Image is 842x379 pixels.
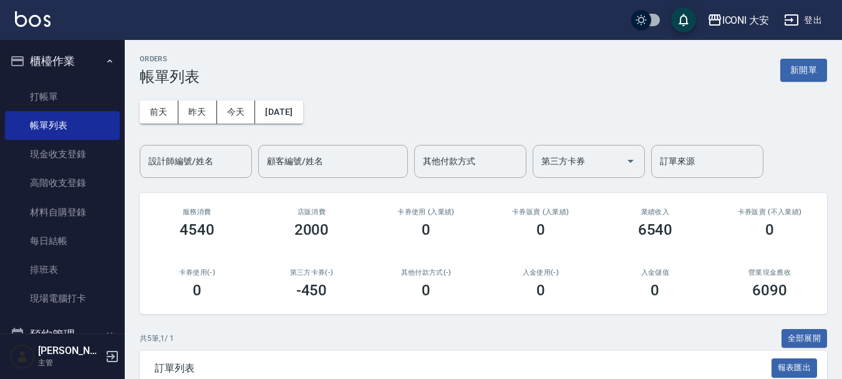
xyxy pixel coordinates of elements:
button: 前天 [140,101,178,124]
h3: 4540 [180,221,215,239]
h3: 0 [193,282,201,299]
button: 預約管理 [5,318,120,351]
a: 高階收支登錄 [5,169,120,197]
button: 新開單 [780,59,827,82]
h2: 店販消費 [269,208,354,216]
h3: 6540 [638,221,673,239]
a: 帳單列表 [5,111,120,140]
h3: 0 [765,221,774,239]
button: 今天 [217,101,256,124]
button: 登出 [779,9,827,32]
h2: 卡券販賣 (入業績) [498,208,583,216]
h3: 0 [536,221,545,239]
h2: 第三方卡券(-) [269,268,354,277]
button: save [671,7,696,32]
a: 打帳單 [5,82,120,111]
h2: 入金使用(-) [498,268,583,277]
a: 材料自購登錄 [5,198,120,227]
h2: 卡券使用 (入業績) [384,208,468,216]
h3: 0 [536,282,545,299]
h3: 帳單列表 [140,68,200,86]
a: 排班表 [5,255,120,284]
button: 昨天 [178,101,217,124]
h2: 卡券販賣 (不入業績) [727,208,812,216]
h2: 營業現金應收 [727,268,812,277]
a: 新開單 [780,64,827,76]
a: 報表匯出 [772,362,818,373]
h5: [PERSON_NAME] [38,345,102,357]
span: 訂單列表 [155,362,772,375]
a: 現場電腦打卡 [5,284,120,313]
h3: 2000 [294,221,329,239]
h3: 6090 [752,282,787,299]
h2: 卡券使用(-) [155,268,240,277]
button: 報表匯出 [772,358,818,378]
a: 現金收支登錄 [5,140,120,169]
h2: 入金儲值 [613,268,698,277]
button: ICONI 大安 [702,7,775,33]
button: 全部展開 [782,329,828,348]
h3: 服務消費 [155,208,240,216]
h3: 0 [422,221,430,239]
h2: 業績收入 [613,208,698,216]
h2: ORDERS [140,55,200,63]
h2: 其他付款方式(-) [384,268,468,277]
img: Person [10,344,35,369]
div: ICONI 大安 [722,12,770,28]
p: 共 5 筆, 1 / 1 [140,333,174,344]
button: Open [621,151,641,171]
h3: -450 [296,282,327,299]
img: Logo [15,11,51,27]
h3: 0 [651,282,659,299]
a: 每日結帳 [5,227,120,255]
button: [DATE] [255,101,302,124]
p: 主管 [38,357,102,368]
h3: 0 [422,282,430,299]
button: 櫃檯作業 [5,45,120,77]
